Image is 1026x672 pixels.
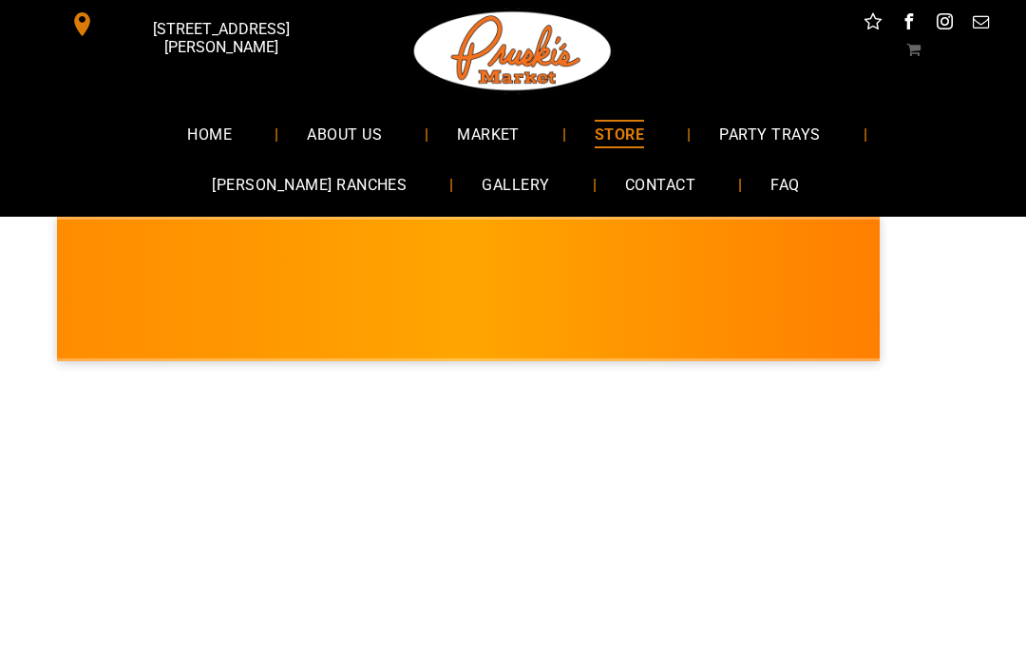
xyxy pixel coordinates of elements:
[566,108,673,159] a: STORE
[183,160,435,210] a: [PERSON_NAME] RANCHES
[897,10,921,39] a: facebook
[428,108,548,159] a: MARKET
[278,108,410,159] a: ABOUT US
[742,160,827,210] a: FAQ
[933,10,958,39] a: instagram
[453,160,578,210] a: GALLERY
[597,160,724,210] a: CONTACT
[159,108,260,159] a: HOME
[969,10,994,39] a: email
[691,108,848,159] a: PARTY TRAYS
[861,10,885,39] a: Social network
[99,10,344,66] span: [STREET_ADDRESS][PERSON_NAME]
[57,10,348,39] a: [STREET_ADDRESS][PERSON_NAME]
